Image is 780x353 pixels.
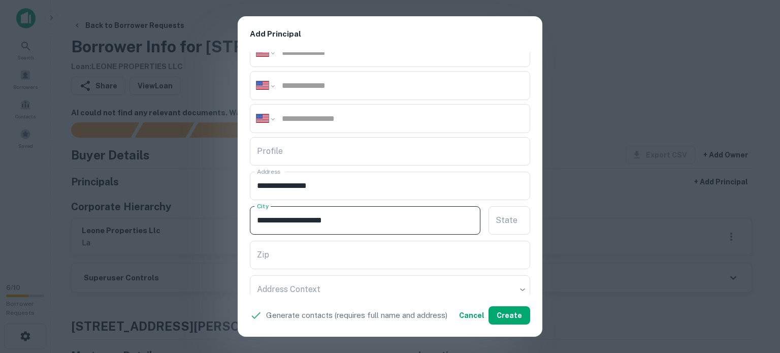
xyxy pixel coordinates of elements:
button: Cancel [455,306,489,325]
h2: Add Principal [238,16,542,52]
p: Generate contacts (requires full name and address) [266,309,447,322]
button: Create [489,306,530,325]
div: ​ [250,275,530,304]
label: Address [257,167,280,176]
iframe: Chat Widget [729,272,780,320]
label: City [257,202,269,210]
